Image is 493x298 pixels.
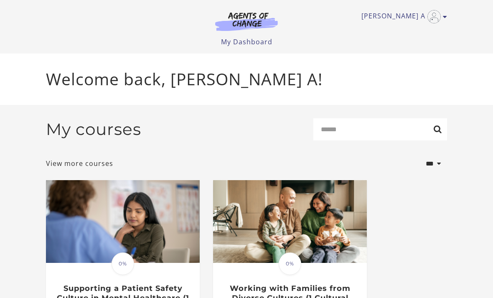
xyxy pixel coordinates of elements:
p: Welcome back, [PERSON_NAME] A! [46,67,447,92]
h2: My courses [46,120,141,139]
img: Agents of Change Logo [206,12,287,31]
a: My Dashboard [221,37,272,46]
span: 0% [279,252,301,275]
a: View more courses [46,158,113,168]
a: Toggle menu [361,10,443,23]
span: 0% [112,252,134,275]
